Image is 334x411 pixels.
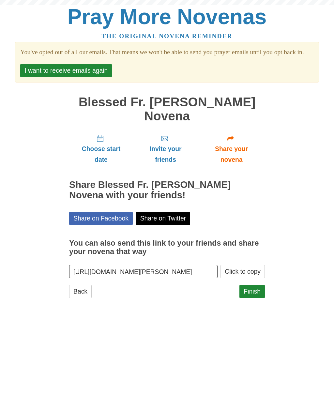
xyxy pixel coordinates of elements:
a: Share your novena [198,129,265,168]
a: Choose start date [69,129,133,168]
button: Click to copy [220,265,265,278]
h1: Blessed Fr. [PERSON_NAME] Novena [69,95,265,123]
a: Back [69,285,92,298]
a: Share on Twitter [136,212,190,225]
span: Share your novena [205,144,258,165]
a: Invite your friends [133,129,198,168]
span: Invite your friends [140,144,191,165]
a: The original novena reminder [102,33,233,39]
a: Finish [239,285,265,298]
button: I want to receive emails again [20,64,112,77]
section: You've opted out of all our emails. That means we won't be able to send you prayer emails until y... [20,47,313,58]
h3: You can also send this link to your friends and share your novena that way [69,239,265,256]
a: Share on Facebook [69,212,133,225]
span: Choose start date [76,144,127,165]
a: Pray More Novenas [68,5,267,29]
h2: Share Blessed Fr. [PERSON_NAME] Novena with your friends! [69,180,265,201]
